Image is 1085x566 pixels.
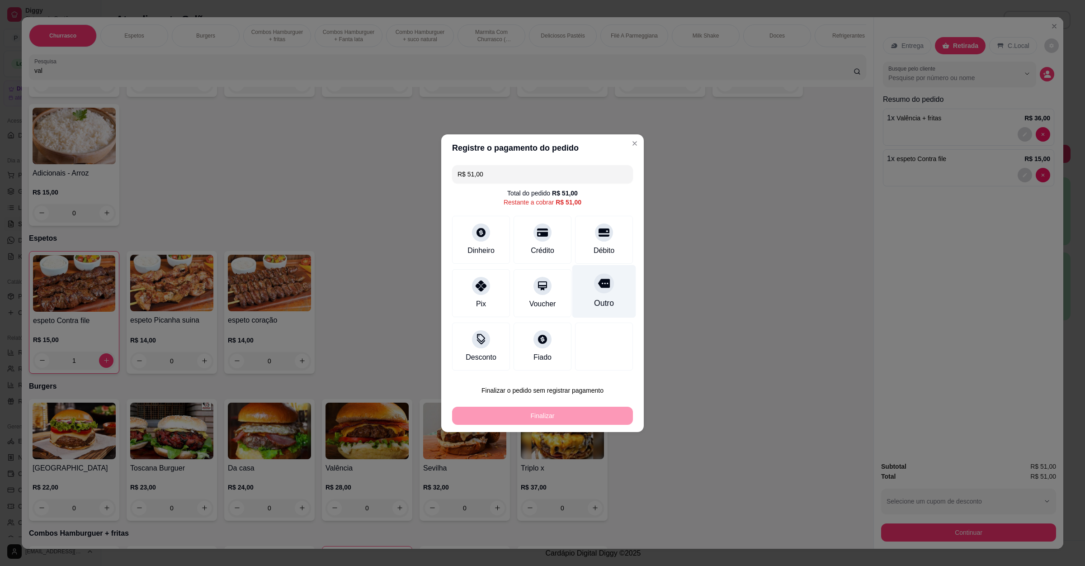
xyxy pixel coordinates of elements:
div: Dinheiro [467,245,495,256]
input: Ex.: hambúrguer de cordeiro [458,165,627,183]
div: Restante a cobrar [504,198,581,207]
div: Crédito [531,245,554,256]
button: Close [627,136,642,151]
div: Débito [594,245,614,256]
div: Pix [476,299,486,309]
div: Total do pedido [507,189,578,198]
header: Registre o pagamento do pedido [441,134,644,162]
button: Finalizar o pedido sem registrar pagamento [452,381,633,400]
div: Outro [594,297,614,309]
div: R$ 51,00 [556,198,581,207]
div: Fiado [533,352,552,363]
div: R$ 51,00 [552,189,578,198]
div: Desconto [466,352,496,363]
div: Voucher [529,299,556,309]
